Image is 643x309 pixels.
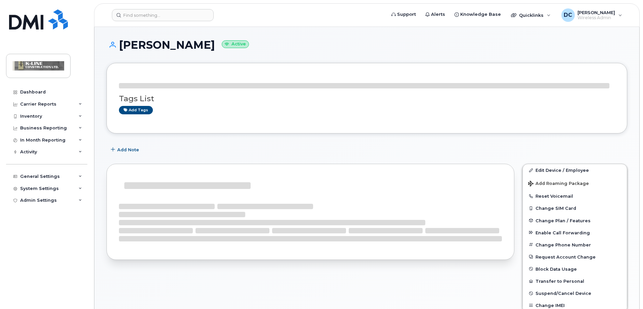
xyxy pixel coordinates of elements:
[523,275,627,287] button: Transfer to Personal
[535,218,591,223] span: Change Plan / Features
[106,144,145,156] button: Add Note
[523,215,627,227] button: Change Plan / Features
[106,39,627,51] h1: [PERSON_NAME]
[222,40,249,48] small: Active
[523,227,627,239] button: Enable Call Forwarding
[117,147,139,153] span: Add Note
[523,190,627,202] button: Reset Voicemail
[119,94,615,103] h3: Tags List
[523,176,627,190] button: Add Roaming Package
[528,181,589,187] span: Add Roaming Package
[523,164,627,176] a: Edit Device / Employee
[523,287,627,299] button: Suspend/Cancel Device
[523,251,627,263] button: Request Account Change
[523,263,627,275] button: Block Data Usage
[119,106,153,114] a: Add tags
[523,239,627,251] button: Change Phone Number
[523,202,627,214] button: Change SIM Card
[535,230,590,235] span: Enable Call Forwarding
[535,291,591,296] span: Suspend/Cancel Device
